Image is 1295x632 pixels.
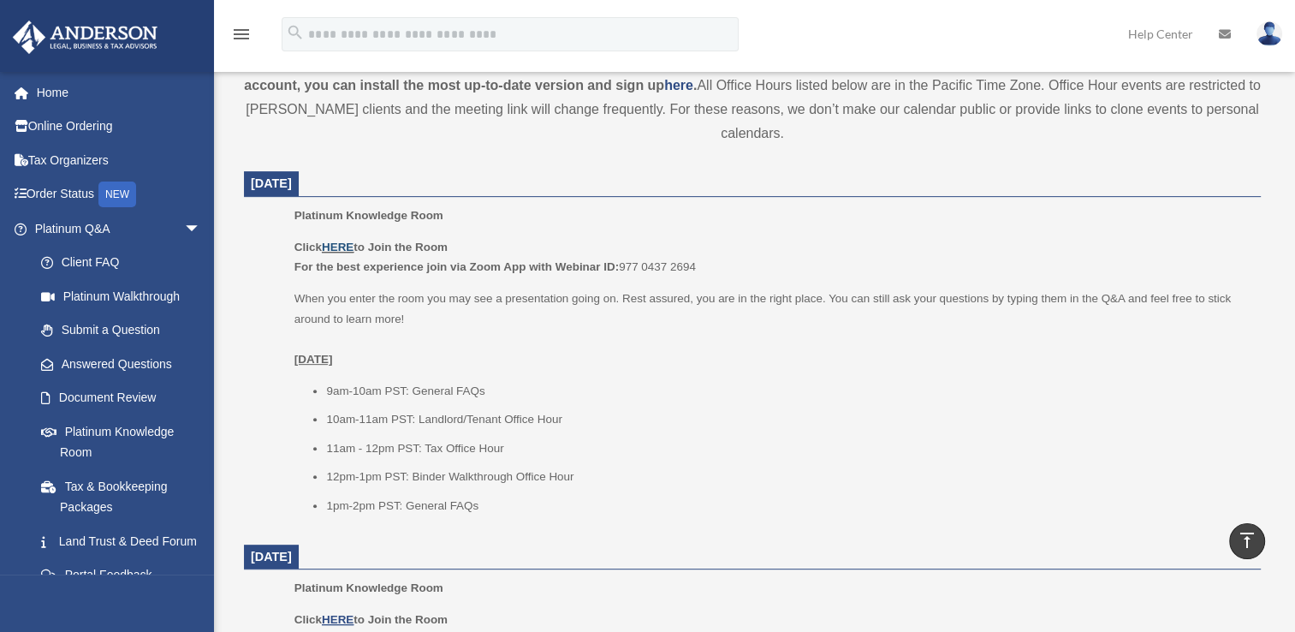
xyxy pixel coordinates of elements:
[294,613,448,626] b: Click to Join the Room
[326,496,1249,516] li: 1pm-2pm PST: General FAQs
[12,177,227,212] a: Order StatusNEW
[251,176,292,190] span: [DATE]
[98,182,136,207] div: NEW
[8,21,163,54] img: Anderson Advisors Platinum Portal
[322,613,353,626] a: HERE
[231,30,252,45] a: menu
[12,75,227,110] a: Home
[24,524,227,558] a: Land Trust & Deed Forum
[294,353,333,366] u: [DATE]
[294,289,1249,369] p: When you enter the room you may see a presentation going on. Rest assured, you are in the right p...
[294,209,443,222] span: Platinum Knowledge Room
[286,23,305,42] i: search
[1237,530,1257,551] i: vertical_align_top
[322,241,353,253] a: HERE
[24,279,227,313] a: Platinum Walkthrough
[664,78,693,92] a: here
[294,260,619,273] b: For the best experience join via Zoom App with Webinar ID:
[326,467,1249,487] li: 12pm-1pm PST: Binder Walkthrough Office Hour
[24,558,227,593] a: Portal Feedback
[294,241,448,253] b: Click to Join the Room
[231,24,252,45] i: menu
[244,50,1261,146] div: All Office Hours listed below are in the Pacific Time Zone. Office Hour events are restricted to ...
[12,143,227,177] a: Tax Organizers
[693,78,697,92] strong: .
[12,110,227,144] a: Online Ordering
[24,381,227,415] a: Document Review
[24,246,227,280] a: Client FAQ
[24,469,227,524] a: Tax & Bookkeeping Packages
[294,237,1249,277] p: 977 0437 2694
[294,581,443,594] span: Platinum Knowledge Room
[24,347,227,381] a: Answered Questions
[326,381,1249,402] li: 9am-10am PST: General FAQs
[1229,523,1265,559] a: vertical_align_top
[24,414,218,469] a: Platinum Knowledge Room
[326,438,1249,459] li: 11am - 12pm PST: Tax Office Hour
[1256,21,1282,46] img: User Pic
[251,550,292,563] span: [DATE]
[12,212,227,246] a: Platinum Q&Aarrow_drop_down
[24,313,227,348] a: Submit a Question
[184,212,218,247] span: arrow_drop_down
[326,409,1249,430] li: 10am-11am PST: Landlord/Tenant Office Hour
